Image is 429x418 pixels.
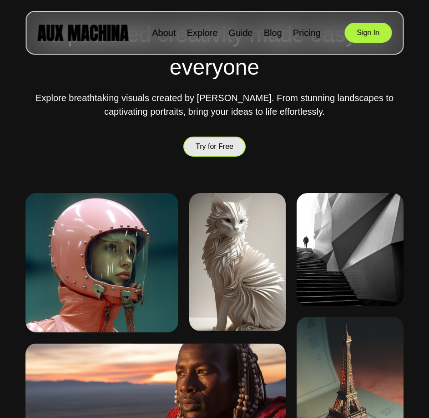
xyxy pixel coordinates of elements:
button: Try for Free [183,136,246,158]
img: Image [25,193,178,332]
a: Explore [187,28,218,38]
a: Guide [228,28,252,38]
button: Sign In [344,23,392,43]
img: Image [189,193,286,331]
p: Explore breathtaking visuals created by [PERSON_NAME]. From stunning landscapes to captivating po... [33,91,397,118]
a: Pricing [293,28,321,38]
img: Image [297,193,404,306]
img: AUX MACHINA [37,25,128,41]
a: Blog [264,28,282,38]
a: About [152,28,176,38]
